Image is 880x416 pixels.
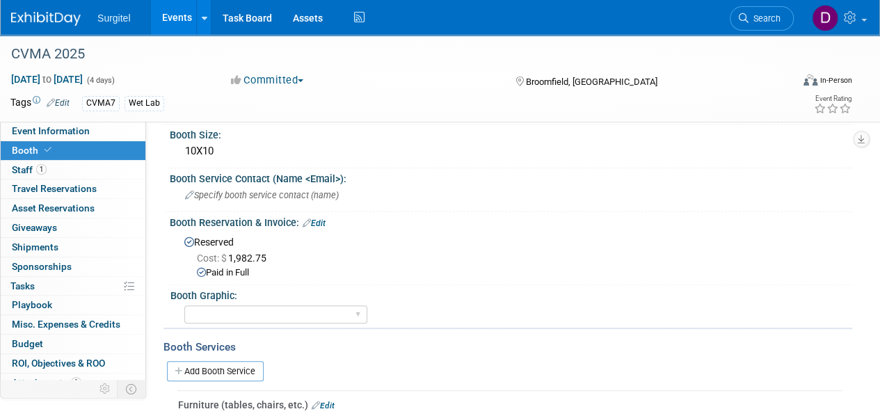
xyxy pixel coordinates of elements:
div: Booth Reservation & Invoice: [170,212,852,230]
a: ROI, Objectives & ROO [1,354,145,373]
span: 1,982.75 [197,253,272,264]
a: Search [730,6,794,31]
span: Specify booth service contact (name [185,190,339,200]
img: Format-Inperson.png [803,74,817,86]
td: Toggle Event Tabs [118,380,146,398]
div: CVMA7 [82,96,120,111]
span: Event Information [12,125,90,136]
div: Booth Service Contact (Name <Email>): [170,168,852,186]
span: Attachments [12,377,81,388]
div: 10X10 [180,141,842,162]
span: Broomfield, [GEOGRAPHIC_DATA] [525,77,657,87]
span: Cost: $ [197,253,228,264]
span: (4 days) [86,76,115,85]
a: Event Information [1,122,145,141]
a: Misc. Expenses & Credits [1,315,145,334]
a: Giveaways [1,218,145,237]
div: In-Person [819,75,852,86]
a: Add Booth Service [167,361,264,381]
span: Tasks [10,280,35,291]
td: Tags [10,95,70,111]
span: Booth [12,145,54,156]
button: Committed [226,73,309,88]
span: Sponsorships [12,261,72,272]
a: Attachments1 [1,374,145,392]
div: Wet Lab [125,96,164,111]
a: Staff1 [1,161,145,179]
img: ExhibitDay [11,12,81,26]
span: 1 [71,377,81,387]
span: ROI, Objectives & ROO [12,358,105,369]
div: Booth Services [163,339,852,355]
span: Search [749,13,781,24]
i: Booth reservation complete [45,146,51,154]
div: Reserved [180,232,842,280]
div: CVMA 2025 [6,42,781,67]
span: Shipments [12,241,58,253]
a: Shipments [1,238,145,257]
img: Daniel Green [812,5,838,31]
div: Booth Size: [170,125,852,142]
a: Booth [1,141,145,160]
a: Playbook [1,296,145,314]
a: Tasks [1,277,145,296]
span: Surgitel [97,13,130,24]
a: Edit [303,218,326,228]
a: Asset Reservations [1,199,145,218]
span: Travel Reservations [12,183,97,194]
span: 1 [36,164,47,175]
span: Misc. Expenses & Credits [12,319,120,330]
div: Event Rating [814,95,851,102]
email: ) [336,190,339,200]
a: Sponsorships [1,257,145,276]
a: Edit [312,401,335,410]
span: Playbook [12,299,52,310]
a: Budget [1,335,145,353]
span: to [40,74,54,85]
div: Furniture (tables, chairs, etc.) [178,398,842,412]
a: Travel Reservations [1,179,145,198]
span: Staff [12,164,47,175]
div: Paid in Full [197,266,842,280]
span: Giveaways [12,222,57,233]
span: Asset Reservations [12,202,95,214]
div: Booth Graphic: [170,285,846,303]
a: Edit [47,98,70,108]
span: Budget [12,338,43,349]
td: Personalize Event Tab Strip [93,380,118,398]
span: [DATE] [DATE] [10,73,83,86]
div: Event Format [729,72,852,93]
